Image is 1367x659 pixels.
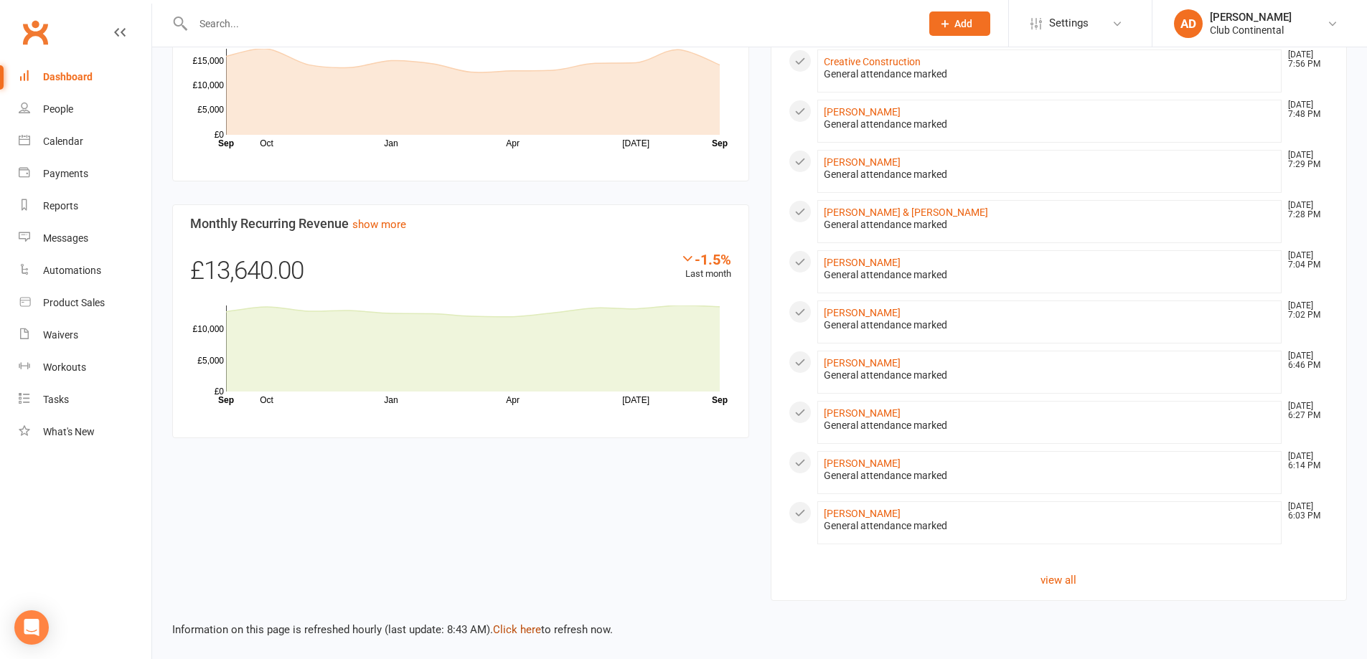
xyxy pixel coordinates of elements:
time: [DATE] 6:46 PM [1281,351,1328,370]
time: [DATE] 7:04 PM [1281,251,1328,270]
a: [PERSON_NAME] [824,106,901,118]
div: AD [1174,9,1203,38]
a: [PERSON_NAME] [824,357,901,369]
time: [DATE] 7:29 PM [1281,151,1328,169]
div: £13,640.00 [190,251,731,298]
a: Product Sales [19,287,151,319]
div: General attendance marked [824,470,1276,482]
div: Automations [43,265,101,276]
a: Automations [19,255,151,287]
div: General attendance marked [824,118,1276,131]
time: [DATE] 7:28 PM [1281,201,1328,219]
div: General attendance marked [824,319,1276,331]
a: Reports [19,190,151,222]
time: [DATE] 7:56 PM [1281,50,1328,69]
span: Settings [1049,7,1089,39]
span: Add [954,18,972,29]
time: [DATE] 6:14 PM [1281,452,1328,470]
a: Dashboard [19,61,151,93]
a: Tasks [19,384,151,416]
div: General attendance marked [824,520,1276,532]
div: Product Sales [43,297,105,308]
a: What's New [19,416,151,448]
div: Messages [43,232,88,244]
div: Waivers [43,329,78,341]
time: [DATE] 6:03 PM [1281,502,1328,521]
div: General attendance marked [824,369,1276,381]
div: General attendance marked [824,219,1276,231]
div: General attendance marked [824,169,1276,181]
a: [PERSON_NAME] [824,508,901,519]
h3: Monthly Recurring Revenue [190,217,731,231]
div: Payments [43,168,88,179]
a: [PERSON_NAME] [824,156,901,168]
div: [PERSON_NAME] [1210,11,1292,24]
div: Calendar [43,136,83,147]
a: Calendar [19,125,151,158]
div: Workouts [43,361,86,373]
a: [PERSON_NAME] [824,457,901,469]
div: -1.5% [680,251,731,267]
div: Information on this page is refreshed hourly (last update: 8:43 AM). to refresh now. [152,601,1367,638]
a: [PERSON_NAME] [824,307,901,318]
div: Club Continental [1210,24,1292,37]
a: Clubworx [17,14,53,50]
div: General attendance marked [824,419,1276,432]
a: Click here [493,623,541,636]
a: People [19,93,151,125]
div: Dashboard [43,71,93,82]
button: Add [929,11,990,36]
a: show more [352,218,406,231]
div: General attendance marked [824,68,1276,80]
a: Workouts [19,351,151,384]
div: General attendance marked [824,269,1276,281]
a: Messages [19,222,151,255]
input: Search... [189,14,911,34]
div: People [43,103,73,115]
a: Creative Construction [824,56,921,67]
div: Tasks [43,394,69,405]
div: Open Intercom Messenger [14,610,49,645]
time: [DATE] 6:27 PM [1281,402,1328,420]
a: [PERSON_NAME] [824,407,901,419]
time: [DATE] 7:48 PM [1281,100,1328,119]
div: What's New [43,426,95,437]
a: [PERSON_NAME] [824,257,901,268]
a: [PERSON_NAME] & [PERSON_NAME] [824,207,988,218]
div: Last month [680,251,731,282]
a: Waivers [19,319,151,351]
div: Reports [43,200,78,212]
a: view all [789,572,1330,589]
a: Payments [19,158,151,190]
time: [DATE] 7:02 PM [1281,301,1328,320]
